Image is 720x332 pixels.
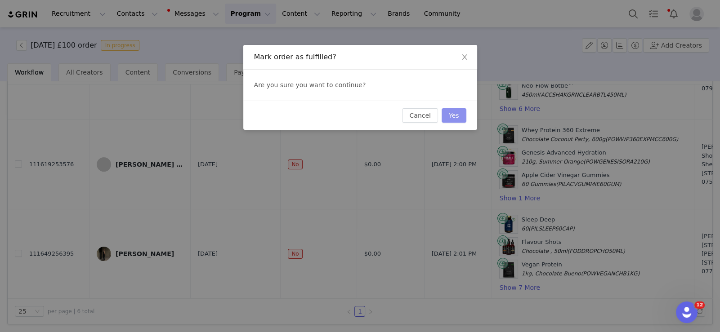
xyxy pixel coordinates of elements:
[442,108,466,123] button: Yes
[452,45,477,70] button: Close
[402,108,438,123] button: Cancel
[676,301,698,323] iframe: Intercom live chat
[461,53,468,61] i: icon: close
[694,301,705,309] span: 12
[254,52,466,62] div: Mark order as fulfilled?
[243,70,477,101] div: Are you sure you want to continue?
